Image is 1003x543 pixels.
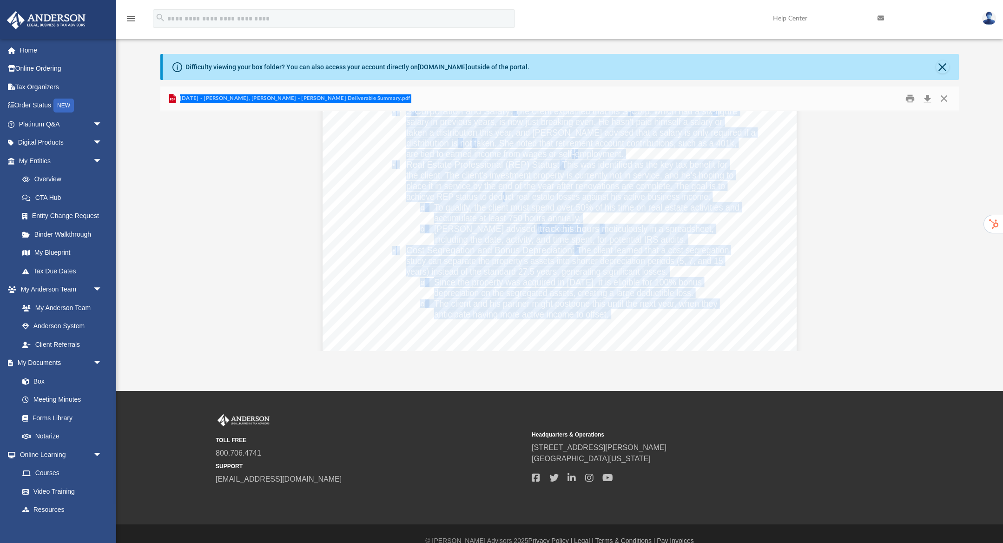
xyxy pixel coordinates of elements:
span: distribution is [406,139,458,148]
a: Courses [13,464,112,483]
span: - [713,106,716,116]
a: Client Referrals [13,335,112,354]
a: Forms Library [13,409,107,427]
span: meticulously in a spreadsheet, [602,224,714,233]
a: Online Learningarrow_drop_down [7,445,112,464]
span: achieve REP status to ded [406,192,502,201]
span: [DATE] - [PERSON_NAME], [PERSON_NAME] - [PERSON_NAME] Deliverable Summary.pdf [178,94,410,103]
span: Since the property was acquired in [DATE], it is eligible for 100% bonus [434,278,702,287]
a: CTA Hub [13,188,116,207]
span: arrow_drop_down [93,133,112,152]
small: Headquarters & Operations [532,430,841,439]
img: Anderson Advisors Platinum Portal [4,11,88,29]
div: Preview [160,86,958,351]
span: salary in previous years, is now just breaking even. He hasn't paid himself a salary or [406,117,722,126]
span: Corporation and Salary: [415,106,513,116]
a: Overview [13,170,116,189]
a: Box [13,372,107,391]
button: Close [936,92,952,106]
span: This was identified as the key tax benefit for [562,160,727,169]
span: The client learned that a cost segregation [577,245,729,255]
img: User Pic [982,12,996,25]
a: Tax Organizers [7,78,116,96]
a: [GEOGRAPHIC_DATA][US_STATE] [532,455,651,463]
a: Online Ordering [7,60,116,78]
span: o [420,204,425,212]
span: - [411,106,415,116]
span: depreciation on the segregated assets, creating a large deductible loss. [434,288,693,298]
a: My Anderson Teamarrow_drop_down [7,280,112,299]
button: Download [919,92,936,106]
a: 800.706.4741 [216,449,261,457]
span: track his hours [540,224,600,233]
a: Home [7,41,116,60]
span: arrow_drop_down [93,115,112,134]
span: arrow_drop_down [93,445,112,464]
span: • [392,247,395,255]
a: Resources [13,501,112,519]
button: Close [936,60,949,73]
span: S [406,106,412,116]
span: the client. The client's investment property is currently not in service, and he's hoping to [406,171,733,180]
a: Digital Productsarrow_drop_down [7,133,116,152]
span: not [460,139,472,148]
span: • [392,161,395,169]
span: [PERSON_NAME] advised the client to [434,224,581,233]
span: anticipate having more active income to offset. [434,310,609,319]
div: NEW [53,99,74,113]
a: My Documentsarrow_drop_down [7,354,112,372]
span: figure [715,106,738,116]
a: Platinum Q&Aarrow_drop_down [7,115,116,133]
span: The client explained that his S [515,106,628,116]
a: menu [125,18,137,24]
span: The client and his partner might postpone this until the next year, when they [434,299,717,308]
a: Order StatusNEW [7,96,116,115]
span: accumulate at least 750 hours annually. [434,213,581,223]
span: - [628,106,631,116]
span: arrow_drop_down [93,280,112,299]
button: Print [901,92,919,106]
a: My Anderson Team [13,298,107,317]
a: Tax Due Dates [13,262,116,280]
a: Video Training [13,482,107,501]
div: File preview [160,111,958,351]
span: including the date, activity, and time spent, for potential IRS audits. [434,235,686,244]
small: TOLL FREE [216,436,525,444]
span: o [420,225,425,233]
a: [EMAIL_ADDRESS][DOMAIN_NAME] [216,475,342,483]
span: employment. [575,149,624,159]
span: Real Estate Professional (REP) Status: [406,160,560,169]
span: are tied to earned income from wages or self [406,149,572,159]
a: Entity Change Request [13,207,116,225]
span: Cost Segregation and Bonus Depreciation: [406,245,574,255]
a: My Blueprint [13,244,112,262]
span: • [392,108,395,116]
a: Anderson System [13,317,112,336]
i: menu [125,13,137,24]
span: taken a distribution this year, and [PERSON_NAME] advised that a salary is only required if a [406,128,756,137]
a: Notarize [13,427,112,446]
a: Meeting Minutes [13,391,112,409]
span: years) instead of the standard 27.5 years, generating significant losses. [406,267,668,276]
span: o [420,279,425,287]
div: Document Viewer [160,111,958,351]
span: Corp, which had a six [631,106,713,116]
small: SUPPORT [216,462,525,470]
i: search [155,13,165,23]
span: study can separate the property's assets into shorter depreciation periods (5, 7, and 15 [406,256,723,265]
a: [STREET_ADDRESS][PERSON_NAME] [532,444,666,451]
span: To qualify, the client must spend over 50% of his time on real estate activities and [434,203,739,212]
span: - [572,149,575,159]
a: [DOMAIN_NAME] [418,63,468,71]
span: place it in service by the end of the year after renovations are complete. The goal is to [406,181,725,191]
span: uct real estate losses against his active business income. [503,192,711,201]
div: Difficulty viewing your box folder? You can also access your account directly on outside of the p... [185,62,529,72]
span: arrow_drop_down [93,354,112,373]
a: My Entitiesarrow_drop_down [7,152,116,170]
span: o [420,300,425,308]
a: Binder Walkthrough [13,225,116,244]
img: Anderson Advisors Platinum Portal [216,414,271,426]
span: arrow_drop_down [93,152,112,171]
span: taken. She noted that retirement account contributions, such as a 401k, [474,139,736,148]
